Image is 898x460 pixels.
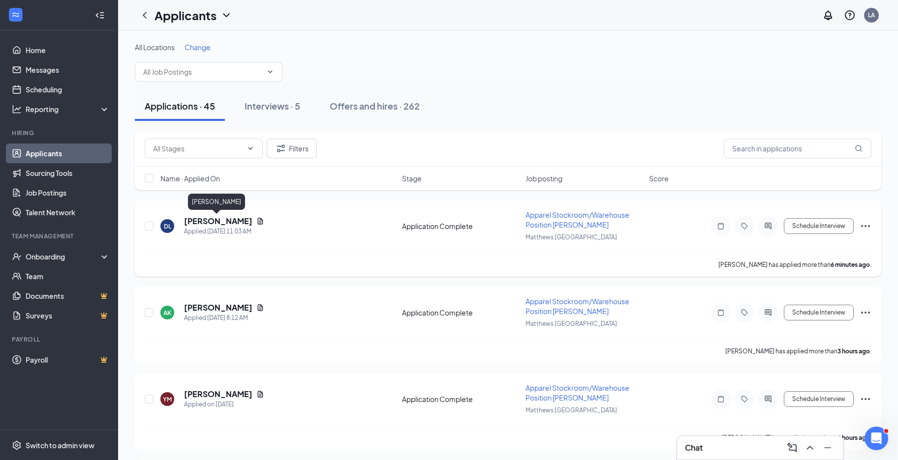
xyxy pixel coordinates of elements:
[184,227,264,236] div: Applied [DATE] 11:03 AM
[715,309,727,316] svg: Note
[26,266,110,286] a: Team
[26,202,110,222] a: Talent Network
[188,194,245,210] div: [PERSON_NAME]
[330,100,420,112] div: Offers and hires · 262
[402,308,520,317] div: Application Complete
[855,144,863,152] svg: MagnifyingGlass
[26,306,110,325] a: SurveysCrown
[164,222,171,230] div: DL
[802,440,818,456] button: ChevronUp
[784,305,854,320] button: Schedule Interview
[860,307,871,318] svg: Ellipses
[143,66,262,77] input: All Job Postings
[739,222,750,230] svg: Tag
[526,173,562,183] span: Job posting
[256,304,264,312] svg: Document
[160,173,220,183] span: Name · Applied On
[784,218,854,234] button: Schedule Interview
[844,9,856,21] svg: QuestionInfo
[837,347,870,355] b: 3 hours ago
[26,252,101,261] div: Onboarding
[865,427,888,450] iframe: Intercom live chat
[163,309,171,317] div: AK
[868,11,875,19] div: LA
[718,260,871,269] p: [PERSON_NAME] has applied more than .
[266,68,274,76] svg: ChevronDown
[26,80,110,99] a: Scheduling
[26,286,110,306] a: DocumentsCrown
[184,313,264,323] div: Applied [DATE] 8:12 AM
[784,391,854,407] button: Schedule Interview
[804,442,816,454] svg: ChevronUp
[722,433,871,442] p: [PERSON_NAME] has applied more than .
[526,210,629,229] span: Apparel Stockroom/Warehouse Position [PERSON_NAME]
[26,144,110,163] a: Applicants
[267,139,317,158] button: Filter Filters
[649,173,669,183] span: Score
[245,100,300,112] div: Interviews · 5
[26,350,110,370] a: PayrollCrown
[762,309,774,316] svg: ActiveChat
[26,163,110,183] a: Sourcing Tools
[526,297,629,316] span: Apparel Stockroom/Warehouse Position [PERSON_NAME]
[820,440,836,456] button: Minimize
[26,104,110,114] div: Reporting
[715,395,727,403] svg: Note
[184,302,252,313] h5: [PERSON_NAME]
[786,442,798,454] svg: ComposeMessage
[135,43,175,52] span: All Locations
[145,100,215,112] div: Applications · 45
[12,232,108,240] div: Team Management
[739,309,750,316] svg: Tag
[685,442,703,453] h3: Chat
[256,390,264,398] svg: Document
[762,222,774,230] svg: ActiveChat
[526,233,617,241] span: Matthews [GEOGRAPHIC_DATA]
[153,143,243,154] input: All Stages
[822,9,834,21] svg: Notifications
[12,440,22,450] svg: Settings
[256,217,264,225] svg: Document
[185,43,211,52] span: Change
[26,440,94,450] div: Switch to admin view
[402,394,520,404] div: Application Complete
[724,139,871,158] input: Search in applications
[26,40,110,60] a: Home
[762,395,774,403] svg: ActiveChat
[220,9,232,21] svg: ChevronDown
[526,320,617,327] span: Matthews [GEOGRAPHIC_DATA]
[526,383,629,402] span: Apparel Stockroom/Warehouse Position [PERSON_NAME]
[725,347,871,355] p: [PERSON_NAME] has applied more than .
[155,7,217,24] h1: Applicants
[26,183,110,202] a: Job Postings
[739,395,750,403] svg: Tag
[526,406,617,414] span: Matthews [GEOGRAPHIC_DATA]
[139,9,151,21] svg: ChevronLeft
[12,129,108,137] div: Hiring
[860,220,871,232] svg: Ellipses
[184,216,252,227] h5: [PERSON_NAME]
[275,143,287,154] svg: Filter
[784,440,800,456] button: ComposeMessage
[12,252,22,261] svg: UserCheck
[402,173,422,183] span: Stage
[163,395,172,403] div: YM
[715,222,727,230] svg: Note
[834,434,870,441] b: 14 hours ago
[95,10,105,20] svg: Collapse
[12,104,22,114] svg: Analysis
[831,261,870,268] b: 6 minutes ago
[11,10,21,20] svg: WorkstreamLogo
[247,144,254,152] svg: ChevronDown
[402,221,520,231] div: Application Complete
[26,60,110,80] a: Messages
[860,393,871,405] svg: Ellipses
[184,400,264,409] div: Applied on [DATE]
[12,335,108,344] div: Payroll
[822,442,834,454] svg: Minimize
[184,389,252,400] h5: [PERSON_NAME]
